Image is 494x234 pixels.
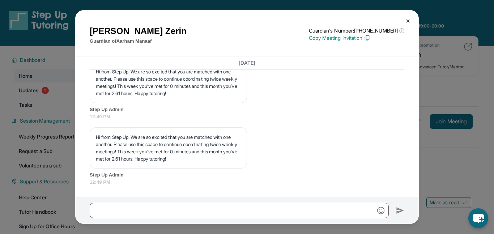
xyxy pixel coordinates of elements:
[309,34,404,42] p: Copy Meeting Invitation
[399,27,404,34] span: ⓘ
[90,113,404,120] span: 12:49 PM
[90,106,404,113] span: Step Up Admin
[90,59,404,67] h3: [DATE]
[468,208,488,228] button: chat-button
[396,206,404,215] img: Send icon
[96,68,241,97] p: Hi from Step Up! We are so excited that you are matched with one another. Please use this space t...
[377,207,384,214] img: Emoji
[364,35,370,41] img: Copy Icon
[96,133,241,162] p: Hi from Step Up! We are so excited that you are matched with one another. Please use this space t...
[90,171,404,179] span: Step Up Admin
[90,38,187,45] p: Guardian of Aarham Manaaf
[90,179,404,186] span: 12:49 PM
[90,25,187,38] h1: [PERSON_NAME] Zerin
[309,27,404,34] p: Guardian's Number: [PHONE_NUMBER]
[405,18,411,24] img: Close Icon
